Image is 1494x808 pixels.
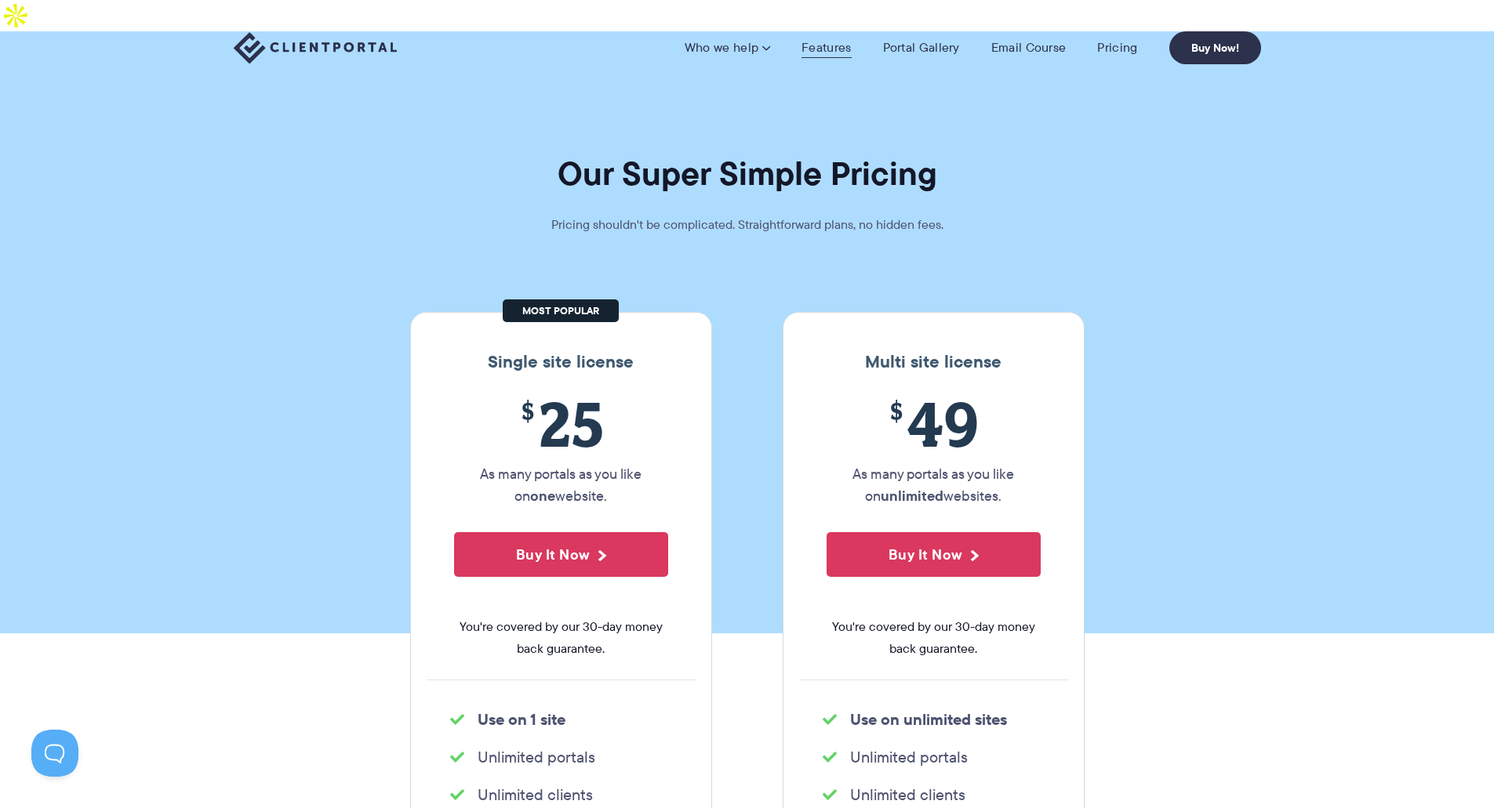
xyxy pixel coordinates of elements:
button: Buy It Now [827,532,1041,577]
a: Who we help [685,40,770,56]
span: 25 [454,388,668,459]
a: Buy Now! [1169,31,1261,64]
li: Unlimited clients [823,784,1045,806]
iframe: Toggle Customer Support [31,730,78,777]
strong: Use on unlimited sites [850,708,1007,731]
li: Unlimited portals [450,746,672,768]
h3: Multi site license [799,352,1068,372]
strong: Use on 1 site [478,708,565,731]
span: You're covered by our 30-day money back guarantee. [454,616,668,660]
a: Features [802,40,851,56]
strong: one [530,485,555,506]
p: As many portals as you like on website. [454,463,668,507]
p: As many portals as you like on websites. [827,463,1041,507]
p: Pricing shouldn't be complicated. Straightforward plans, no hidden fees. [512,214,983,236]
a: Pricing [1097,40,1137,56]
span: 49 [827,388,1041,459]
span: You're covered by our 30-day money back guarantee. [827,616,1041,660]
li: Unlimited portals [823,746,1045,768]
a: Portal Gallery [883,40,960,56]
strong: unlimited [881,485,943,506]
button: Buy It Now [454,532,668,577]
a: Email Course [991,40,1067,56]
h3: Single site license [427,352,696,372]
li: Unlimited clients [450,784,672,806]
